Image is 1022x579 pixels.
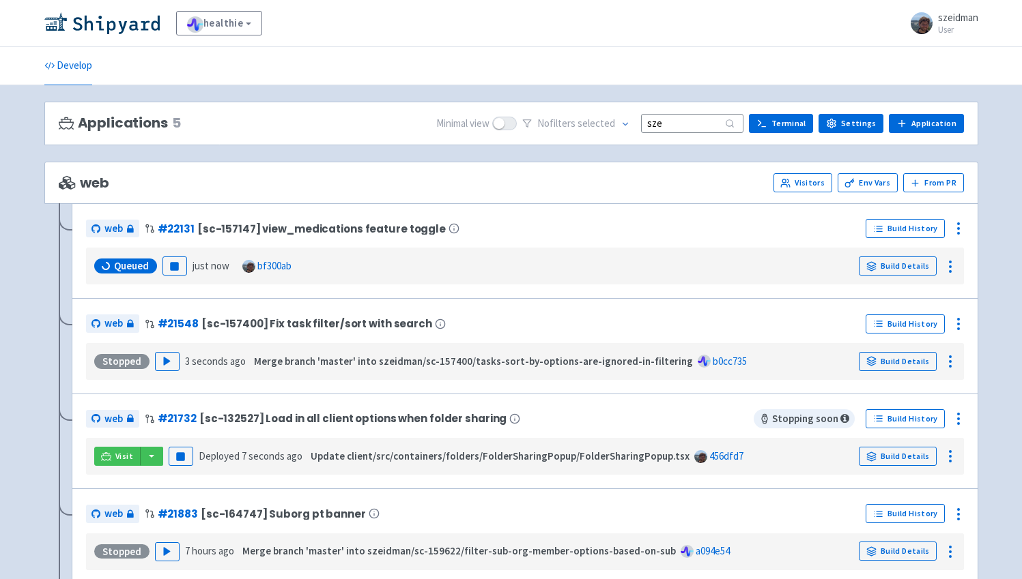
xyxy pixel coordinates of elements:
[104,221,123,237] span: web
[254,355,693,368] strong: Merge branch 'master' into szeidman/sc-157400/tasks-sort-by-options-are-ignored-in-filtering
[104,316,123,331] span: web
[197,223,446,235] span: [sc-157147] view_medications feature toggle
[59,115,181,131] h3: Applications
[114,259,149,273] span: Queued
[158,222,195,236] a: #22131
[713,355,747,368] a: b0cc735
[938,25,978,34] small: User
[94,544,150,559] div: Stopped
[578,117,615,130] span: selected
[859,447,937,466] a: Build Details
[938,11,978,24] span: szeidman
[311,449,690,462] strong: Update client/src/containers/folders/FolderSharingPopup/FolderSharingPopup.tsx
[201,318,432,329] span: [sc-157400] Fix task filter/sort with search
[819,114,883,133] a: Settings
[866,504,945,523] a: Build History
[169,447,193,466] button: Pause
[185,355,246,368] time: 3 seconds ago
[155,542,180,561] button: Play
[838,173,898,192] a: Env Vars
[158,411,197,426] a: #21732
[155,352,180,371] button: Play
[86,314,139,333] a: web
[696,544,730,557] a: a094e54
[59,175,109,191] span: web
[158,507,198,521] a: #21883
[257,259,292,272] a: bf300ab
[193,259,229,272] time: just now
[754,409,855,428] span: Stopping soon
[115,451,133,462] span: Visit
[709,449,743,462] a: 456dfd7
[199,413,507,424] span: [sc-132527] Load in all client options when folder sharing
[199,449,302,462] span: Deployed
[537,116,615,132] span: No filter s
[242,449,302,462] time: 7 seconds ago
[773,173,832,192] a: Visitors
[104,411,123,427] span: web
[859,541,937,561] a: Build Details
[436,116,489,132] span: Minimal view
[94,354,150,369] div: Stopped
[749,114,813,133] a: Terminal
[86,220,139,238] a: web
[903,173,964,192] button: From PR
[104,506,123,522] span: web
[641,114,743,132] input: Search...
[242,544,676,557] strong: Merge branch 'master' into szeidman/sc-159622/filter-sub-org-member-options-based-on-sub
[44,12,160,34] img: Shipyard logo
[86,505,139,523] a: web
[201,508,366,520] span: [sc-164747] Suborg pt banner
[866,219,945,238] a: Build History
[859,256,937,276] a: Build Details
[94,447,141,466] a: Visit
[162,256,187,276] button: Pause
[889,114,963,133] a: Application
[866,409,945,428] a: Build History
[86,410,139,428] a: web
[859,352,937,371] a: Build Details
[903,12,978,34] a: szeidman User
[172,115,181,131] span: 5
[185,544,234,557] time: 7 hours ago
[44,47,92,85] a: Develop
[176,11,263,35] a: healthie
[158,316,199,331] a: #21548
[866,314,945,333] a: Build History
